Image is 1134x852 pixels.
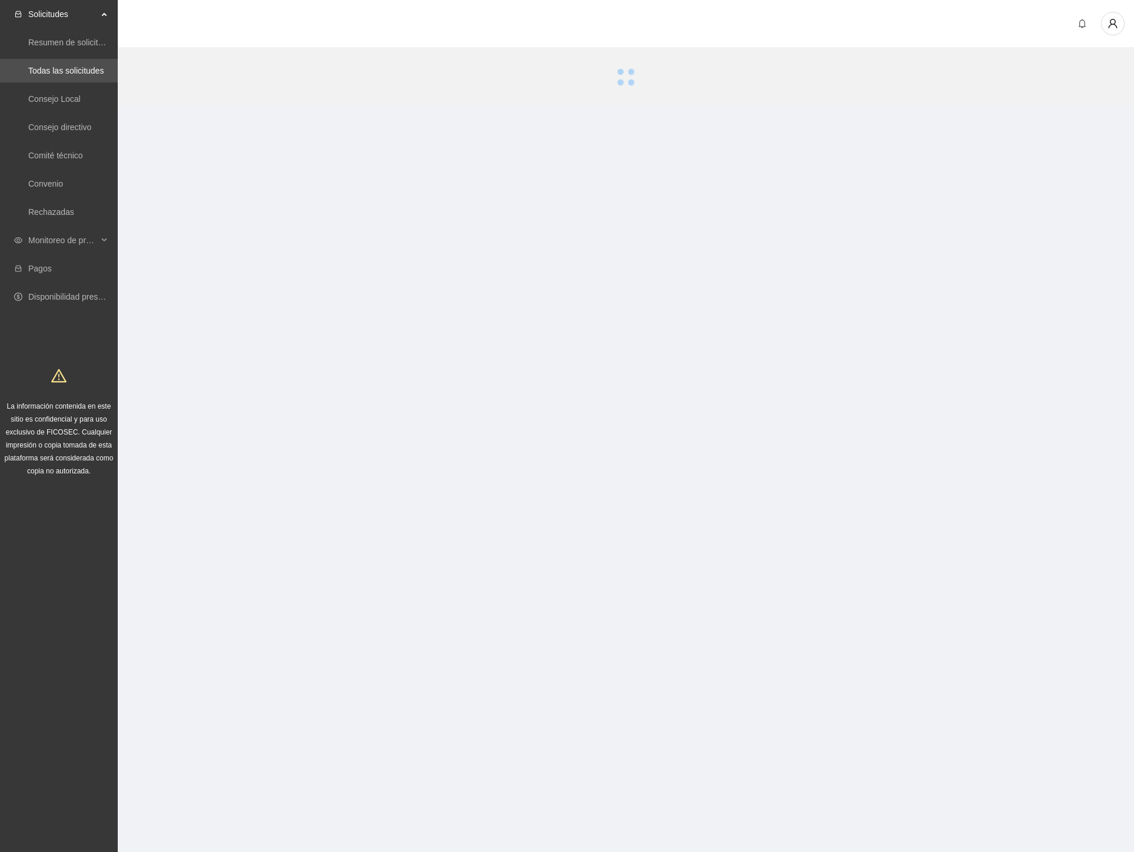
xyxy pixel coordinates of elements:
span: eye [14,236,22,244]
span: warning [51,368,67,383]
button: bell [1073,14,1092,33]
span: user [1102,18,1124,29]
a: Consejo directivo [28,122,91,132]
a: Disponibilidad presupuestal [28,292,129,301]
a: Rechazadas [28,207,74,217]
a: Consejo Local [28,94,81,104]
span: inbox [14,10,22,18]
span: La información contenida en este sitio es confidencial y para uso exclusivo de FICOSEC. Cualquier... [5,402,114,475]
a: Pagos [28,264,52,273]
span: Monitoreo de proyectos [28,228,98,252]
a: Resumen de solicitudes por aprobar [28,38,161,47]
a: Todas las solicitudes [28,66,104,75]
span: bell [1073,19,1091,28]
a: Comité técnico [28,151,83,160]
a: Convenio [28,179,63,188]
span: Solicitudes [28,2,98,26]
button: user [1101,12,1125,35]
